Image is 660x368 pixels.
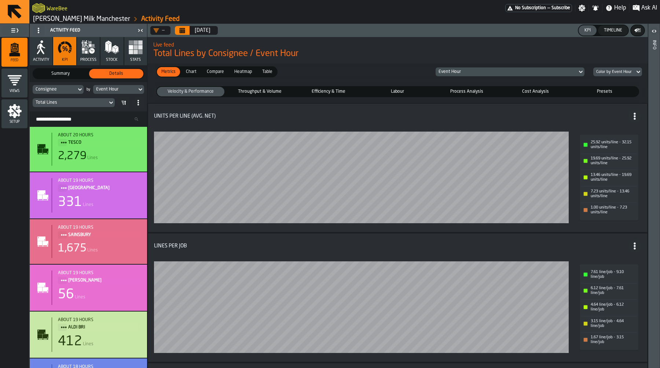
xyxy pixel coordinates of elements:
[154,243,187,249] div: Lines per Job
[1,69,27,98] li: menu Views
[158,88,223,95] span: Velocity & Performance
[231,69,255,75] span: Heatmap
[439,69,575,74] div: DropdownMenuValue-eventHour
[156,86,225,97] label: button-switch-multi-Velocity & Performance
[33,58,49,62] span: Activity
[591,140,636,150] div: 25.92 units/line - 32.15 units/line
[83,342,93,347] span: Lines
[591,335,636,345] div: 1.67 line/job - 3.15 line/job
[58,271,141,284] div: Title
[154,239,641,253] div: Title
[602,4,629,12] label: button-toggle-Help
[295,87,362,96] div: thumb
[58,150,87,163] div: 2,279
[130,58,141,62] span: Stats
[502,87,569,96] div: thumb
[148,104,647,232] div: stat-
[195,27,210,33] div: [DATE]
[202,67,228,77] div: thumb
[58,133,141,147] div: Title
[58,271,141,276] div: about 19 hours
[1,99,27,129] li: menu Setup
[58,225,141,239] div: Title
[571,87,638,96] div: thumb
[96,87,134,92] div: DropdownMenuValue-eventHour
[75,295,85,300] span: Lines
[153,48,642,60] span: Total Lines by Consignee / Event Hour
[32,1,45,15] a: logo-header
[30,172,147,218] div: stat-
[58,317,141,331] div: Title
[58,178,141,192] div: Title
[36,100,104,105] div: DropdownMenuValue-eventsCount
[30,265,147,311] div: stat-
[230,67,256,77] div: thumb
[434,88,499,95] span: Process Analysis
[505,4,572,12] div: Menu Subscription
[1,38,27,67] li: menu Feed
[58,178,141,183] div: Start: 9/1/2025, 12:11:49 AM - End: 9/1/2025, 5:20:27 PM
[91,70,142,77] span: Details
[551,5,570,11] span: Subscribe
[68,139,135,147] span: TESCO
[58,334,82,349] div: 412
[58,178,141,183] div: about 19 hours
[156,66,181,77] label: button-switch-multi-Metrics
[58,225,141,230] div: Start: 9/1/2025, 12:24:44 AM - End: 9/1/2025, 5:13:30 PM
[157,67,180,77] div: thumb
[226,87,293,96] div: thumb
[58,317,141,323] div: Start: 9/1/2025, 12:38:13 AM - End: 9/1/2025, 5:21:05 PM
[58,271,141,276] div: Start: 9/1/2025, 12:33:58 AM - End: 9/1/2025, 4:52:45 PM
[591,286,636,295] div: 6.12 line/job - 7.61 line/job
[80,58,96,62] span: process
[641,4,657,12] span: Ask AI
[181,66,202,77] label: button-switch-multi-Chart
[204,69,227,75] span: Compare
[147,37,648,63] div: title-Total Lines by Consignee / Event Hour
[135,26,146,35] label: button-toggle-Close me
[35,70,86,77] span: Summary
[58,287,74,302] div: 56
[631,25,644,36] button: button-
[88,68,144,79] label: button-switch-multi-Details
[630,4,660,12] label: button-toggle-Ask AI
[515,5,546,11] span: No Subscription
[570,86,639,97] label: button-switch-multi-Presets
[58,225,141,230] div: about 19 hours
[294,86,363,97] label: button-switch-multi-Efficiency & Time
[259,69,275,75] span: Table
[648,24,660,368] header: Info
[68,231,135,239] span: SAINSBURY
[575,4,588,12] label: button-toggle-Settings
[87,155,98,161] span: Lines
[58,195,82,210] div: 331
[58,317,141,323] div: about 19 hours
[591,270,636,279] div: 7.61 line/job - 9.10 line/job
[591,302,636,312] div: 4.64 line/job - 6.12 line/job
[590,67,642,76] div: DropdownMenuValue-bucket
[296,88,361,95] span: Efficiency & Time
[501,86,570,97] label: button-switch-multi-Cost Analysis
[181,67,201,77] div: thumb
[158,69,179,75] span: Metrics
[202,66,229,77] label: button-switch-multi-Compare
[33,69,88,78] div: thumb
[591,173,636,182] div: 13.46 units/line - 19.69 units/line
[150,26,170,35] div: DropdownMenuValue-
[83,202,93,207] span: Lines
[154,113,216,119] div: Units per Line (Avg. Net)
[591,319,636,328] div: 3.15 line/job - 4.64 line/job
[33,98,115,107] div: DropdownMenuValue-eventsCount
[175,26,190,35] button: Select date range Select date range
[572,88,637,95] span: Presets
[175,26,218,35] div: Select date range
[1,89,27,93] span: Views
[258,67,277,77] div: thumb
[503,88,568,95] span: Cost Analysis
[154,110,641,123] div: Title
[87,248,98,253] span: Lines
